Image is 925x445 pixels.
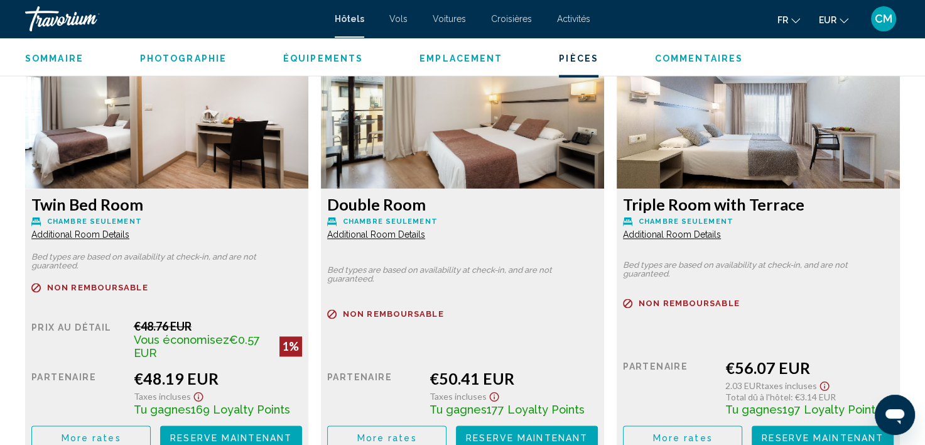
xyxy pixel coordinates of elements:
span: fr [777,15,788,25]
a: Activités [557,14,590,24]
span: 169 Loyalty Points [191,403,290,416]
button: Change currency [819,11,848,29]
span: Taxes incluses [761,380,817,391]
span: 177 Loyalty Points [487,403,585,416]
button: Équipements [283,53,363,64]
h3: Twin Bed Room [31,195,302,214]
span: Sommaire [25,53,84,63]
span: Tu gagnes [134,403,191,416]
span: Tu gagnes [430,403,487,416]
a: Voitures [433,14,466,24]
span: CM [875,13,892,25]
button: Show Taxes and Fees disclaimer [191,388,206,402]
span: Taxes incluses [134,391,191,402]
button: Change language [777,11,800,29]
span: Chambre seulement [47,217,142,226]
span: Additional Room Details [31,229,129,239]
a: Croisières [491,14,532,24]
span: €0.57 EUR [134,333,260,360]
span: Tu gagnes [725,403,782,416]
span: More rates [62,432,121,442]
p: Bed types are based on availability at check-in, and are not guaranteed. [327,266,598,283]
span: Taxes incluses [430,391,487,402]
button: Sommaire [25,53,84,64]
span: Total dû à l'hôtel [725,392,791,402]
button: Commentaires [655,53,743,64]
span: Non remboursable [639,299,740,307]
button: Photographie [140,53,227,64]
span: Reserve maintenant [762,432,884,442]
span: More rates [357,432,417,442]
button: Pièces [559,53,598,64]
span: Emplacement [419,53,502,63]
div: €56.07 EUR [725,358,894,377]
button: Emplacement [419,53,502,64]
a: Vols [389,14,408,24]
iframe: Bouton de lancement de la fenêtre de messagerie [875,395,915,435]
span: Commentaires [655,53,743,63]
span: Reserve maintenant [170,432,292,442]
div: Partenaire [327,369,420,416]
div: Partenaire [623,358,716,416]
span: Reserve maintenant [466,432,588,442]
span: Non remboursable [47,283,148,292]
p: Bed types are based on availability at check-in, and are not guaranteed. [31,253,302,270]
h3: Double Room [327,195,598,214]
span: 197 Loyalty Points [782,403,881,416]
span: Non remboursable [343,310,444,318]
p: Bed types are based on availability at check-in, and are not guaranteed. [623,261,894,278]
div: €48.76 EUR [134,319,302,333]
span: More rates [653,432,713,442]
span: 2.03 EUR [725,380,761,391]
span: Pièces [559,53,598,63]
div: €48.19 EUR [134,369,302,388]
span: Additional Room Details [327,229,425,239]
span: Photographie [140,53,227,63]
a: Travorium [25,6,322,31]
span: Additional Room Details [623,229,721,239]
div: €50.41 EUR [430,369,598,388]
img: bbf3c313-f9ce-4a1d-9c37-a2006e93322a.jpeg [321,31,604,189]
span: Équipements [283,53,363,63]
a: Hôtels [335,14,364,24]
div: Prix au détail [31,319,124,360]
h3: Triple Room with Terrace [623,195,894,214]
div: Partenaire [31,369,124,416]
span: EUR [819,15,836,25]
span: Chambre seulement [343,217,438,226]
button: Show Taxes and Fees disclaimer [817,377,832,392]
button: User Menu [867,6,900,32]
div: : €3.14 EUR [725,392,894,402]
span: Vous économisez [134,333,229,346]
span: Chambre seulement [639,217,733,226]
button: Show Taxes and Fees disclaimer [487,388,502,402]
img: 3b008ab8-eedf-426e-a2ec-b774f2f839e4.jpeg [25,31,308,189]
img: 276d3d49-a329-4b88-be84-537982bb03e5.jpeg [617,31,900,189]
div: 1% [279,336,302,356]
